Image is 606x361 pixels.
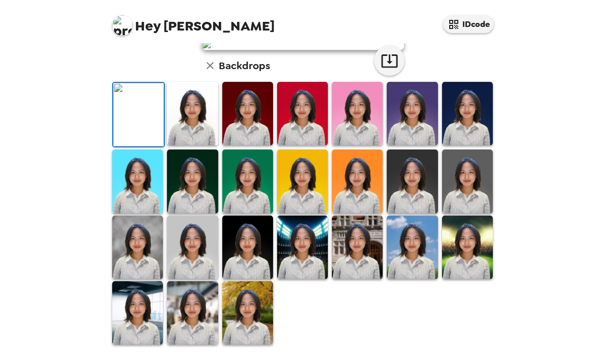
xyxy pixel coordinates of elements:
img: Original [113,83,164,146]
img: profile pic [112,15,132,36]
img: user [201,39,405,50]
span: Hey [135,17,160,35]
span: [PERSON_NAME] [112,10,275,33]
button: IDcode [443,15,494,33]
h6: Backdrops [219,57,270,74]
